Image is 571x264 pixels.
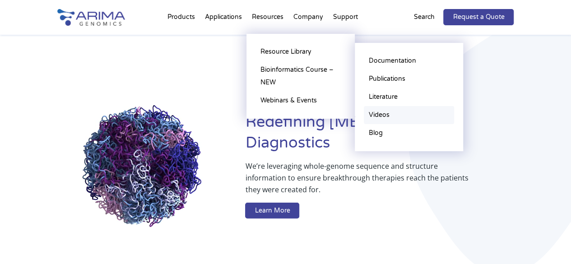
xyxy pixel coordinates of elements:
a: Videos [364,106,454,124]
p: We’re leveraging whole-genome sequence and structure information to ensure breakthrough therapies... [245,160,478,203]
img: Arima-Genomics-logo [57,9,125,26]
a: Resource Library [255,43,346,61]
a: Request a Quote [443,9,514,25]
a: Publications [364,70,454,88]
iframe: Chat Widget [526,221,571,264]
a: Documentation [364,52,454,70]
a: Learn More [245,203,299,219]
a: Literature [364,88,454,106]
a: Webinars & Events [255,92,346,110]
a: Bioinformatics Course – NEW [255,61,346,92]
h1: Redefining [MEDICAL_DATA] Diagnostics [245,112,514,160]
p: Search [413,11,434,23]
a: Blog [364,124,454,142]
